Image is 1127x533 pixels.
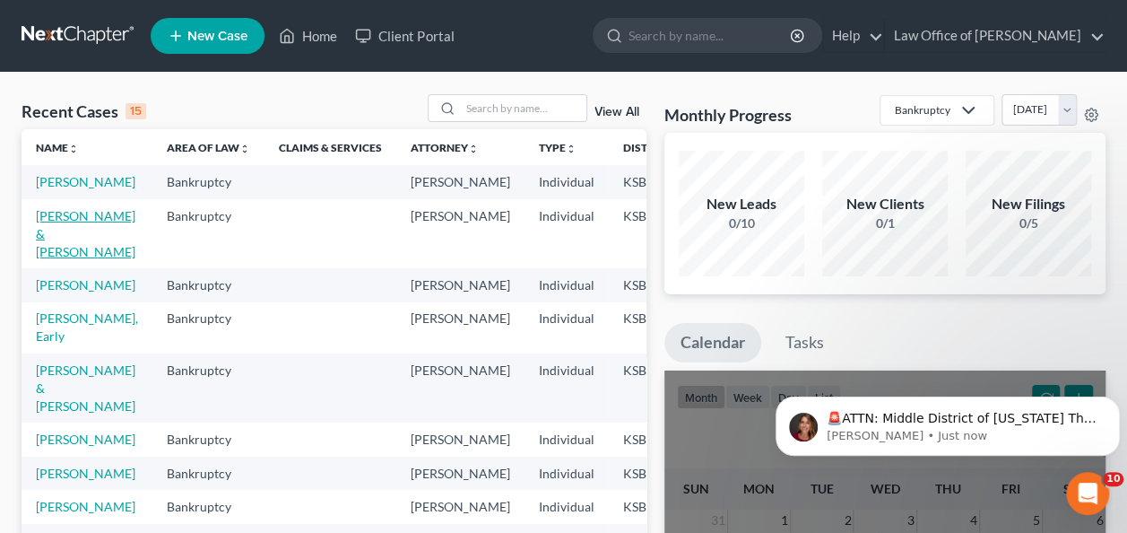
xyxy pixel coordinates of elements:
[36,363,135,414] a: [PERSON_NAME] & [PERSON_NAME]
[36,141,79,154] a: Nameunfold_more
[1103,472,1123,486] span: 10
[609,268,697,301] td: KSB
[679,194,804,214] div: New Leads
[264,129,396,165] th: Claims & Services
[461,95,586,121] input: Search by name...
[524,199,609,268] td: Individual
[769,323,840,363] a: Tasks
[152,268,264,301] td: Bankruptcy
[524,302,609,354] td: Individual
[152,199,264,268] td: Bankruptcy
[68,144,79,154] i: unfold_more
[152,302,264,354] td: Bankruptcy
[822,194,948,214] div: New Clients
[1066,472,1109,515] iframe: Intercom live chat
[629,19,793,52] input: Search by name...
[396,199,524,268] td: [PERSON_NAME]
[524,165,609,198] td: Individual
[126,103,146,119] div: 15
[396,165,524,198] td: [PERSON_NAME]
[664,323,761,363] a: Calendar
[885,20,1105,52] a: Law Office of [PERSON_NAME]
[167,141,250,154] a: Area of Lawunfold_more
[187,30,247,43] span: New Case
[396,457,524,490] td: [PERSON_NAME]
[594,106,639,118] a: View All
[822,214,948,232] div: 0/1
[679,214,804,232] div: 0/10
[22,100,146,122] div: Recent Cases
[396,354,524,423] td: [PERSON_NAME]
[152,457,264,490] td: Bankruptcy
[152,165,264,198] td: Bankruptcy
[623,141,682,154] a: Districtunfold_more
[566,144,577,154] i: unfold_more
[468,144,479,154] i: unfold_more
[609,354,697,423] td: KSB
[411,141,479,154] a: Attorneyunfold_more
[36,277,135,293] a: [PERSON_NAME]
[895,102,950,118] div: Bankruptcy
[524,354,609,423] td: Individual
[36,174,135,189] a: [PERSON_NAME]
[36,432,135,447] a: [PERSON_NAME]
[396,490,524,523] td: [PERSON_NAME]
[152,423,264,456] td: Bankruptcy
[609,457,697,490] td: KSB
[239,144,250,154] i: unfold_more
[346,20,463,52] a: Client Portal
[270,20,346,52] a: Home
[36,466,135,481] a: [PERSON_NAME]
[396,268,524,301] td: [PERSON_NAME]
[664,104,792,126] h3: Monthly Progress
[768,359,1127,485] iframe: Intercom notifications message
[36,310,138,344] a: [PERSON_NAME], Early
[524,423,609,456] td: Individual
[966,194,1091,214] div: New Filings
[609,165,697,198] td: KSB
[609,302,697,354] td: KSB
[152,354,264,423] td: Bankruptcy
[609,423,697,456] td: KSB
[396,423,524,456] td: [PERSON_NAME]
[609,490,697,523] td: KSB
[524,457,609,490] td: Individual
[524,268,609,301] td: Individual
[539,141,577,154] a: Typeunfold_more
[823,20,883,52] a: Help
[966,214,1091,232] div: 0/5
[152,490,264,523] td: Bankruptcy
[396,302,524,354] td: [PERSON_NAME]
[609,199,697,268] td: KSB
[36,499,135,514] a: [PERSON_NAME]
[524,490,609,523] td: Individual
[36,208,135,259] a: [PERSON_NAME] & [PERSON_NAME]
